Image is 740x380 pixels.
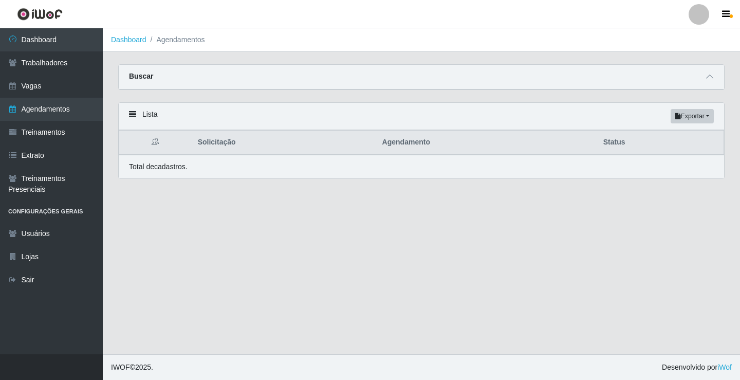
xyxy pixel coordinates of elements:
[129,72,153,80] strong: Buscar
[129,161,188,172] p: Total de cadastros.
[597,131,724,155] th: Status
[119,103,724,130] div: Lista
[111,362,153,373] span: © 2025 .
[662,362,732,373] span: Desenvolvido por
[111,363,130,371] span: IWOF
[717,363,732,371] a: iWof
[192,131,376,155] th: Solicitação
[376,131,597,155] th: Agendamento
[671,109,714,123] button: Exportar
[103,28,740,52] nav: breadcrumb
[17,8,63,21] img: CoreUI Logo
[111,35,146,44] a: Dashboard
[146,34,205,45] li: Agendamentos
